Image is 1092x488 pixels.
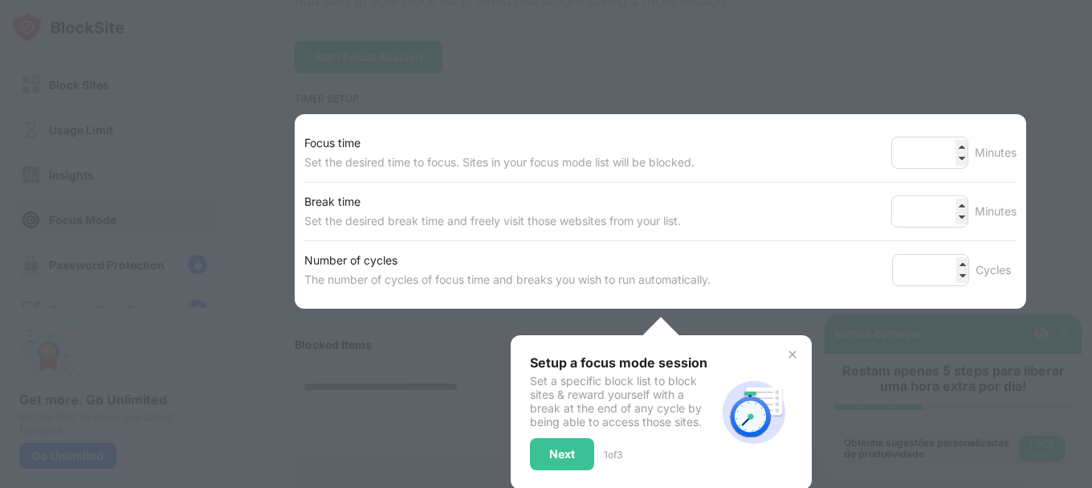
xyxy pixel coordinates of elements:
[304,192,681,211] div: Break time
[530,374,715,429] div: Set a specific block list to block sites & reward yourself with a break at the end of any cycle b...
[304,133,695,153] div: Focus time
[715,374,793,451] img: focus-mode-timer.svg
[975,143,1017,162] div: Minutes
[304,270,711,289] div: The number of cycles of focus time and breaks you wish to run automatically.
[304,211,681,231] div: Set the desired break time and freely visit those websites from your list.
[976,260,1017,280] div: Cycles
[304,153,695,172] div: Set the desired time to focus. Sites in your focus mode list will be blocked.
[604,449,622,461] div: 1 of 3
[304,251,711,270] div: Number of cycles
[975,202,1017,221] div: Minutes
[530,355,715,371] div: Setup a focus mode session
[549,448,575,461] div: Next
[786,348,799,361] img: x-button.svg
